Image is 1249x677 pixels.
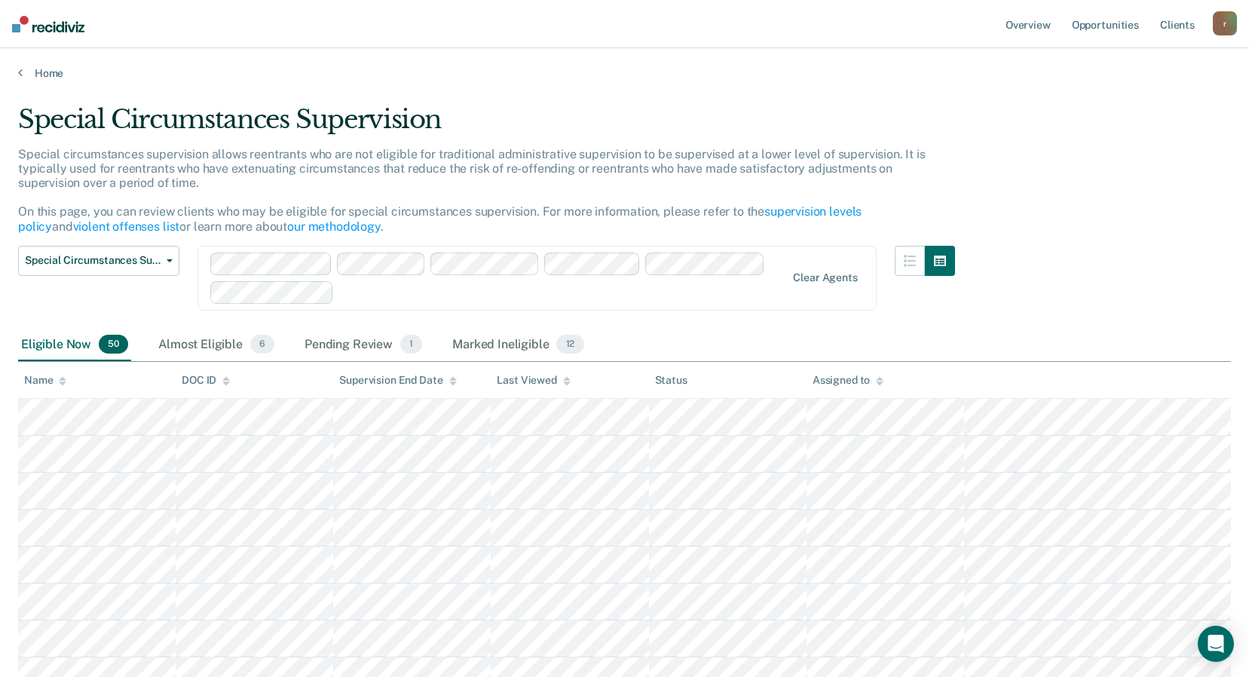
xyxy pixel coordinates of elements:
[18,246,179,276] button: Special Circumstances Supervision
[813,374,883,387] div: Assigned to
[497,374,570,387] div: Last Viewed
[99,335,128,354] span: 50
[287,219,381,234] a: our methodology
[12,16,84,32] img: Recidiviz
[182,374,230,387] div: DOC ID
[793,271,857,284] div: Clear agents
[24,374,66,387] div: Name
[302,329,425,362] div: Pending Review1
[18,329,131,362] div: Eligible Now50
[1198,626,1234,662] div: Open Intercom Messenger
[18,204,862,233] a: supervision levels policy
[655,374,687,387] div: Status
[556,335,583,354] span: 12
[449,329,586,362] div: Marked Ineligible12
[400,335,422,354] span: 1
[73,219,180,234] a: violent offenses list
[155,329,277,362] div: Almost Eligible6
[18,104,955,147] div: Special Circumstances Supervision
[250,335,274,354] span: 6
[1213,11,1237,35] button: r
[18,147,926,234] p: Special circumstances supervision allows reentrants who are not eligible for traditional administ...
[25,254,161,267] span: Special Circumstances Supervision
[339,374,456,387] div: Supervision End Date
[18,66,1231,80] a: Home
